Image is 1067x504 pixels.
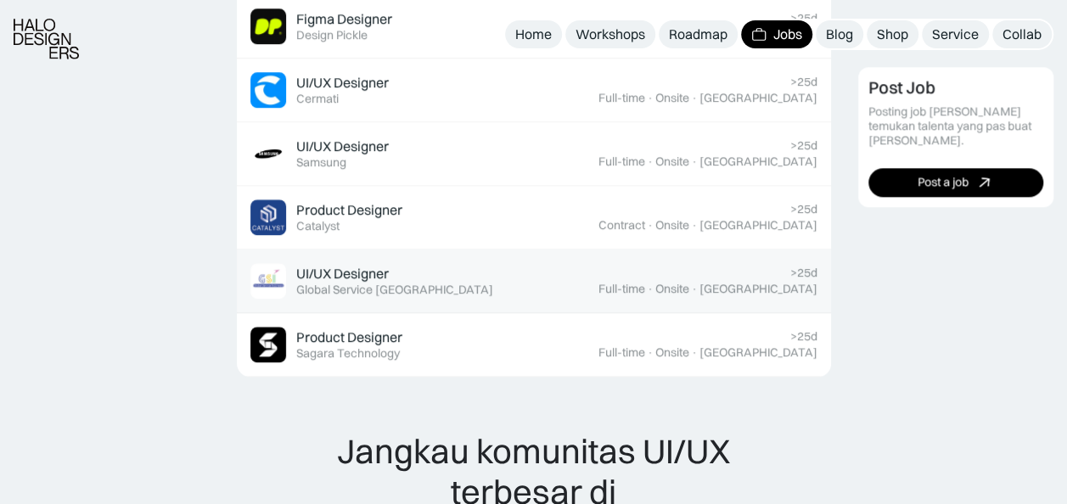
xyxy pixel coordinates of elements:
div: [GEOGRAPHIC_DATA] [699,218,817,232]
div: Contract [598,218,645,232]
div: UI/UX Designer [296,265,389,283]
div: · [691,154,698,169]
img: Job Image [250,8,286,44]
div: [GEOGRAPHIC_DATA] [699,91,817,105]
div: Roadmap [669,25,727,43]
div: Post Job [868,78,935,98]
div: >25d [790,11,817,25]
div: Onsite [655,345,689,360]
div: · [647,218,654,232]
div: · [647,282,654,296]
div: Collab [1002,25,1042,43]
div: Product Designer [296,328,402,346]
a: Workshops [565,20,655,48]
div: UI/UX Designer [296,137,389,155]
div: [GEOGRAPHIC_DATA] [699,345,817,360]
div: · [691,282,698,296]
div: Full-time [598,282,645,296]
div: Full-time [598,91,645,105]
a: Job ImageUI/UX DesignerSamsung>25dFull-time·Onsite·[GEOGRAPHIC_DATA] [237,122,831,186]
div: >25d [790,75,817,89]
div: >25d [790,329,817,344]
a: Job ImageProduct DesignerSagara Technology>25dFull-time·Onsite·[GEOGRAPHIC_DATA] [237,313,831,377]
div: Posting job [PERSON_NAME] temukan talenta yang pas buat [PERSON_NAME]. [868,105,1044,148]
img: Job Image [250,199,286,235]
div: [GEOGRAPHIC_DATA] [699,154,817,169]
a: Blog [816,20,863,48]
img: Job Image [250,136,286,171]
div: · [691,345,698,360]
div: [GEOGRAPHIC_DATA] [699,282,817,296]
div: Sagara Technology [296,346,400,361]
div: Service [932,25,979,43]
div: Samsung [296,155,346,170]
div: Onsite [655,154,689,169]
a: Post a job [868,168,1044,197]
div: Onsite [655,91,689,105]
a: Roadmap [659,20,738,48]
div: Full-time [598,345,645,360]
div: · [647,154,654,169]
a: Job ImageUI/UX DesignerCermati>25dFull-time·Onsite·[GEOGRAPHIC_DATA] [237,59,831,122]
div: · [691,218,698,232]
a: Collab [992,20,1052,48]
div: Onsite [655,282,689,296]
div: Figma Designer [296,10,392,28]
a: Jobs [741,20,812,48]
div: Design Pickle [296,28,368,42]
div: >25d [790,138,817,153]
div: Workshops [576,25,645,43]
div: Global Service [GEOGRAPHIC_DATA] [296,283,493,297]
div: UI/UX Designer [296,74,389,92]
div: Blog [826,25,853,43]
a: Home [505,20,562,48]
div: Shop [877,25,908,43]
div: Onsite [655,218,689,232]
div: Post a job [918,176,969,190]
div: Cermati [296,92,339,106]
div: Full-time [598,154,645,169]
div: Catalyst [296,219,340,233]
div: Product Designer [296,201,402,219]
div: Home [515,25,552,43]
div: · [647,345,654,360]
div: >25d [790,202,817,216]
a: Job ImageProduct DesignerCatalyst>25dContract·Onsite·[GEOGRAPHIC_DATA] [237,186,831,249]
img: Job Image [250,327,286,362]
img: Job Image [250,263,286,299]
img: Job Image [250,72,286,108]
div: · [691,91,698,105]
a: Job ImageUI/UX DesignerGlobal Service [GEOGRAPHIC_DATA]>25dFull-time·Onsite·[GEOGRAPHIC_DATA] [237,249,831,313]
a: Shop [867,20,918,48]
div: Jobs [773,25,802,43]
a: Service [922,20,989,48]
div: >25d [790,266,817,280]
div: · [647,91,654,105]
